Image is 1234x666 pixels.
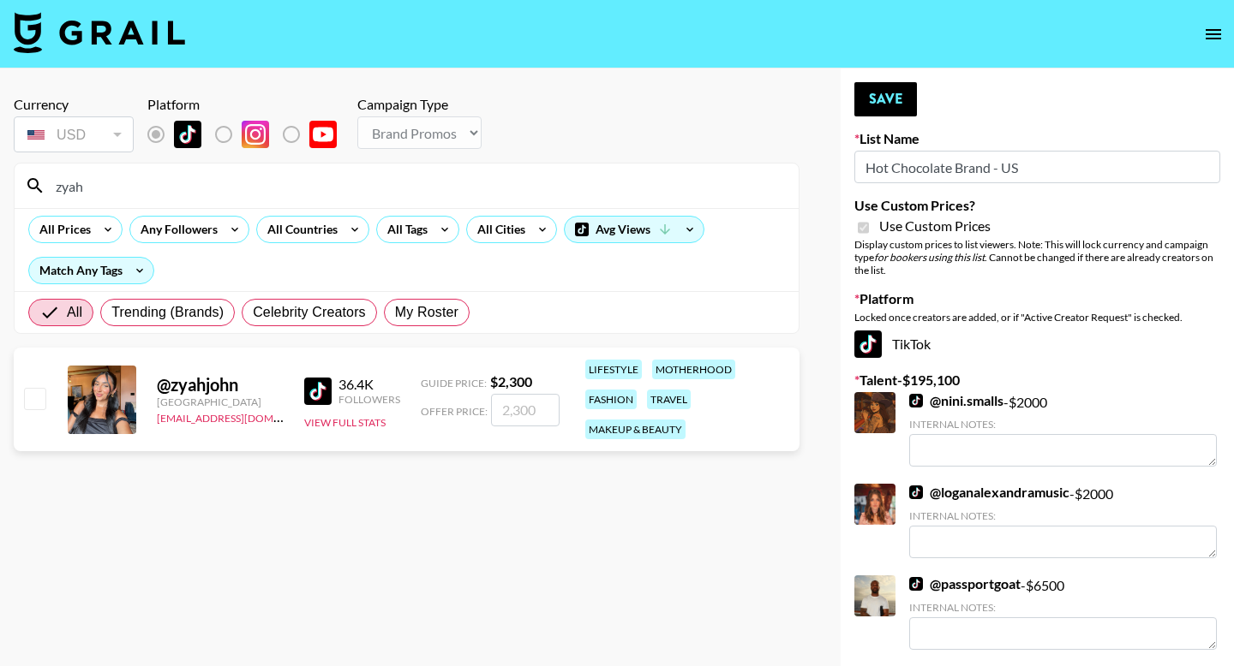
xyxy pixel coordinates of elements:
div: All Countries [257,217,341,242]
div: Internal Notes: [909,601,1217,614]
img: TikTok [854,330,882,358]
div: motherhood [652,360,735,379]
div: Avg Views [565,217,704,242]
img: TikTok [909,577,923,591]
div: - $ 2000 [909,484,1217,558]
button: open drawer [1196,17,1231,51]
input: 2,300 [491,394,560,426]
label: Use Custom Prices? [854,197,1220,214]
a: @nini.smalls [909,392,1003,409]
div: TikTok [854,330,1220,358]
div: All Tags [377,217,431,242]
div: USD [17,120,130,150]
img: TikTok [174,121,201,148]
div: fashion [585,389,637,409]
button: View Full Stats [304,416,386,429]
div: Locked once creators are added, or if "Active Creator Request" is checked. [854,311,1220,324]
span: Trending (Brands) [111,302,224,323]
button: Save [854,82,917,116]
em: for bookers using this list [874,251,985,264]
div: Internal Notes: [909,509,1217,522]
div: lifestyle [585,360,642,379]
div: Followers [338,393,400,406]
span: Use Custom Prices [879,217,991,235]
div: makeup & beauty [585,419,686,439]
div: [GEOGRAPHIC_DATA] [157,395,284,408]
div: @ zyahjohn [157,374,284,395]
div: travel [647,389,691,409]
div: Platform [147,96,350,113]
label: Platform [854,290,1220,307]
img: TikTok [909,394,923,407]
strong: $ 2,300 [490,373,532,389]
img: TikTok [909,485,923,499]
a: [EMAIL_ADDRESS][DOMAIN_NAME] [157,408,329,425]
div: Any Followers [130,217,221,242]
img: Grail Talent [14,12,185,53]
label: List Name [854,130,1220,147]
img: YouTube [309,121,337,148]
a: @passportgoat [909,575,1021,592]
div: All Prices [29,217,94,242]
input: Search by User Name [45,172,788,199]
div: - $ 2000 [909,392,1217,467]
img: TikTok [304,378,332,405]
div: - $ 6500 [909,575,1217,650]
span: Celebrity Creators [253,302,366,323]
img: Instagram [242,121,269,148]
span: All [67,302,82,323]
span: Guide Price: [421,377,487,389]
div: Currency is locked to USD [14,113,134,156]
div: All Cities [467,217,529,242]
label: Talent - $ 195,100 [854,372,1220,389]
span: Offer Price: [421,405,488,418]
div: 36.4K [338,376,400,393]
div: Campaign Type [357,96,482,113]
span: My Roster [395,302,458,323]
div: Internal Notes: [909,418,1217,431]
div: List locked to TikTok. [147,116,350,152]
div: Match Any Tags [29,258,153,283]
div: Display custom prices to list viewers. Note: This will lock currency and campaign type . Cannot b... [854,238,1220,277]
div: Currency [14,96,134,113]
a: @loganalexandramusic [909,484,1069,501]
